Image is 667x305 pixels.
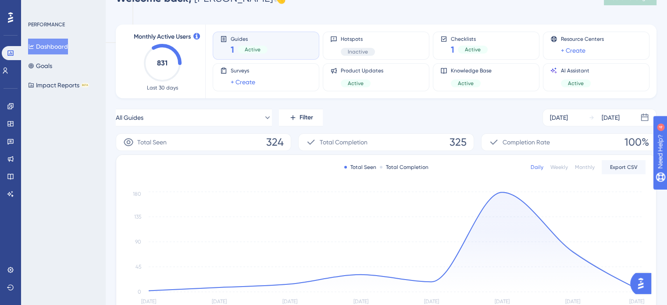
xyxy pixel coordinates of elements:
[245,46,260,53] span: Active
[565,298,580,305] tspan: [DATE]
[550,112,568,123] div: [DATE]
[231,77,255,87] a: + Create
[231,43,234,56] span: 1
[561,36,604,43] span: Resource Centers
[561,67,591,74] span: AI Assistant
[602,160,646,174] button: Export CSV
[503,137,550,147] span: Completion Rate
[266,135,284,149] span: 324
[134,32,191,42] span: Monthly Active Users
[61,4,64,11] div: 4
[320,137,367,147] span: Total Completion
[575,164,595,171] div: Monthly
[451,67,492,74] span: Knowledge Base
[602,112,620,123] div: [DATE]
[21,2,55,13] span: Need Help?
[495,298,510,305] tspan: [DATE]
[610,164,638,171] span: Export CSV
[157,59,168,67] text: 831
[531,164,543,171] div: Daily
[116,112,143,123] span: All Guides
[629,298,644,305] tspan: [DATE]
[624,135,649,149] span: 100%
[341,36,375,43] span: Hotspots
[138,289,141,295] tspan: 0
[141,298,156,305] tspan: [DATE]
[300,112,313,123] span: Filter
[550,164,568,171] div: Weekly
[451,36,488,42] span: Checklists
[135,239,141,245] tspan: 90
[81,83,89,87] div: BETA
[458,80,474,87] span: Active
[136,264,141,270] tspan: 45
[133,190,141,197] tspan: 180
[424,298,439,305] tspan: [DATE]
[449,135,467,149] span: 325
[341,67,383,74] span: Product Updates
[561,45,585,56] a: + Create
[28,39,68,54] button: Dashboard
[630,270,656,297] iframe: UserGuiding AI Assistant Launcher
[279,109,323,126] button: Filter
[231,36,268,42] span: Guides
[344,164,376,171] div: Total Seen
[348,48,368,55] span: Inactive
[231,67,255,74] span: Surveys
[380,164,428,171] div: Total Completion
[282,298,297,305] tspan: [DATE]
[353,298,368,305] tspan: [DATE]
[568,80,584,87] span: Active
[212,298,227,305] tspan: [DATE]
[134,214,141,220] tspan: 135
[348,80,364,87] span: Active
[147,84,178,91] span: Last 30 days
[451,43,454,56] span: 1
[116,109,272,126] button: All Guides
[28,58,52,74] button: Goals
[137,137,167,147] span: Total Seen
[28,77,89,93] button: Impact ReportsBETA
[28,21,65,28] div: PERFORMANCE
[465,46,481,53] span: Active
